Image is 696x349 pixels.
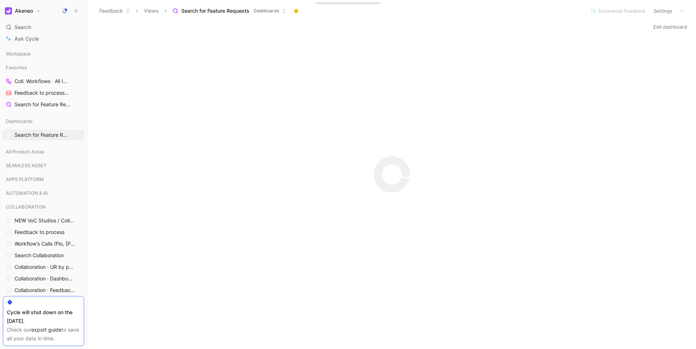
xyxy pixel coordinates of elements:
[6,64,27,71] span: Favorites
[14,23,31,32] span: Search
[650,6,676,16] button: Settings
[3,174,84,187] div: APPS PLATFORM
[14,287,76,294] span: Collaboration · Feedback by source
[3,188,84,198] div: AUTOMATION & AI
[3,33,84,44] a: Ask Cycle
[3,285,84,296] a: Collaboration · Feedback by source
[169,5,290,16] button: Search for Feature RequestsDashboards
[5,7,12,15] img: Akeneo
[3,146,84,159] div: All Product Areas
[14,229,65,236] span: Feedback to process
[14,263,75,271] span: Collaboration · UR by project
[14,217,75,224] span: NEW VoC Studios / Collaboration
[181,7,249,15] span: Search for Feature Requests
[3,238,84,249] a: Workflow's Calls (Flo, [PERSON_NAME], [PERSON_NAME])
[3,201,84,212] div: COLLABORATION
[6,189,48,197] span: AUTOMATION & AI
[6,50,31,57] span: Workspace
[14,101,71,108] span: Search for Feature Requests
[3,201,84,330] div: COLLABORATIONNEW VoC Studios / CollaborationFeedback to processWorkflow's Calls (Flo, [PERSON_NAM...
[3,62,84,73] div: Favorites
[31,327,62,333] a: export guide
[15,8,33,14] h1: Akeneo
[3,6,42,16] button: AkeneoAkeneo
[96,5,133,16] button: Feedback
[3,76,84,87] a: Coll. Workflows · All IMs
[7,325,80,343] div: Check our to save all your data in time.
[3,99,84,110] a: Search for Feature Requests
[3,22,84,33] div: Search
[14,34,39,43] span: Ask Cycle
[6,203,46,210] span: COLLABORATION
[3,174,84,185] div: APPS PLATFORM
[254,7,279,15] span: Dashboards
[3,188,84,201] div: AUTOMATION & AI
[6,176,44,183] span: APPS PLATFORM
[6,148,44,155] span: All Product Areas
[14,89,71,97] span: Feedback to process
[3,160,84,173] div: SEAMLESS ASSET
[3,273,84,284] a: Collaboration · Dashboard
[7,308,80,325] div: Cycle will shut down on the [DATE].
[3,262,84,272] a: Collaboration · UR by project
[3,160,84,171] div: SEAMLESS ASSET
[14,252,64,259] span: Search Collaboration
[14,78,72,85] span: Coll. Workflows · All IMs
[3,130,84,140] a: Search for Feature Requests
[6,118,33,125] span: Dashboards
[3,48,84,59] div: Workspace
[14,240,78,247] span: Workflow's Calls (Flo, [PERSON_NAME], [PERSON_NAME])
[3,87,84,98] a: Feedback to processCOLLABORATION
[3,146,84,157] div: All Product Areas
[3,227,84,238] a: Feedback to process
[141,5,162,16] button: Views
[14,131,69,139] span: Search for Feature Requests
[650,22,690,32] button: Edit dashboard
[3,116,84,127] div: Dashboards
[6,162,46,169] span: SEAMLESS ASSET
[3,215,84,226] a: NEW VoC Studios / Collaboration
[14,275,74,282] span: Collaboration · Dashboard
[587,6,649,16] button: Summarize Feedback
[3,250,84,261] a: Search Collaboration
[3,116,84,140] div: DashboardsSearch for Feature Requests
